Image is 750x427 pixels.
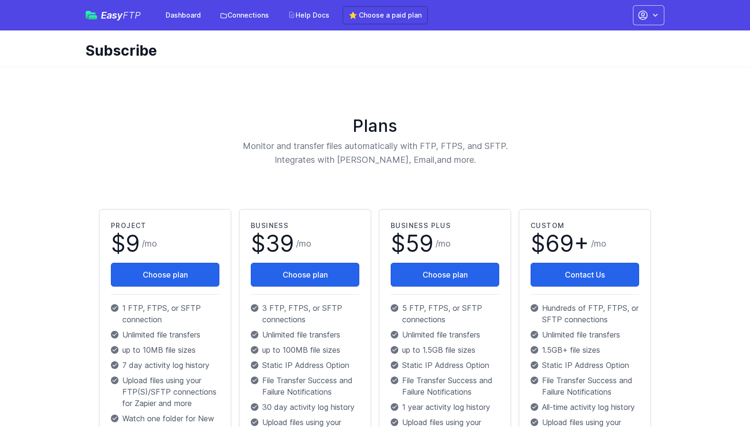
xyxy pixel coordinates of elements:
span: 69+ [545,229,589,258]
span: 39 [266,229,294,258]
span: $ [391,232,434,255]
p: 5 FTP, FTPS, or SFTP connections [391,302,499,325]
span: $ [251,232,294,255]
h2: Project [111,221,219,230]
button: Choose plan [111,263,219,287]
p: 7 day activity log history [111,359,219,371]
a: EasyFTP [86,10,141,20]
p: 30 day activity log history [251,401,359,413]
p: Unlimited file transfers [111,329,219,340]
p: File Transfer Success and Failure Notifications [531,375,639,397]
p: Upload files using your FTP(S)/SFTP connections for Zapier and more [111,375,219,409]
h1: Subscribe [86,42,657,59]
a: Help Docs [282,7,335,24]
span: FTP [123,10,141,21]
span: / [142,237,157,250]
a: ⭐ Choose a paid plan [343,6,428,24]
span: $ [531,232,589,255]
p: 1 FTP, FTPS, or SFTP connection [111,302,219,325]
p: File Transfer Success and Failure Notifications [391,375,499,397]
p: Monitor and transfer files automatically with FTP, FTPS, and SFTP. Integrates with [PERSON_NAME],... [188,139,562,167]
span: mo [299,238,311,248]
button: Choose plan [391,263,499,287]
h1: Plans [95,116,655,135]
span: 9 [126,229,140,258]
p: Unlimited file transfers [251,329,359,340]
p: up to 10MB file sizes [111,344,219,356]
p: Static IP Address Option [531,359,639,371]
p: Static IP Address Option [251,359,359,371]
h2: Custom [531,221,639,230]
p: Hundreds of FTP, FTPS, or SFTP connections [531,302,639,325]
p: Static IP Address Option [391,359,499,371]
button: Choose plan [251,263,359,287]
p: Unlimited file transfers [391,329,499,340]
p: up to 100MB file sizes [251,344,359,356]
span: / [296,237,311,250]
span: 59 [405,229,434,258]
a: Dashboard [160,7,207,24]
a: Contact Us [531,263,639,287]
img: easyftp_logo.png [86,11,97,20]
span: mo [438,238,451,248]
p: Unlimited file transfers [531,329,639,340]
h2: Business [251,221,359,230]
p: 1 year activity log history [391,401,499,413]
span: mo [145,238,157,248]
span: $ [111,232,140,255]
a: Connections [214,7,275,24]
p: File Transfer Success and Failure Notifications [251,375,359,397]
span: mo [594,238,606,248]
p: 1.5GB+ file sizes [531,344,639,356]
span: Easy [101,10,141,20]
span: / [591,237,606,250]
p: up to 1.5GB file sizes [391,344,499,356]
p: 3 FTP, FTPS, or SFTP connections [251,302,359,325]
p: All-time activity log history [531,401,639,413]
h2: Business Plus [391,221,499,230]
span: / [435,237,451,250]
